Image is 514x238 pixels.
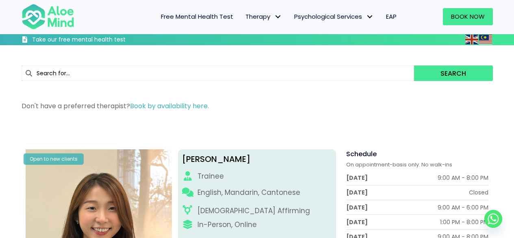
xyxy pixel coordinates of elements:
[32,36,169,44] h3: Take our free mental health test
[346,161,452,168] span: On appointment-basis only. No walk-ins
[438,174,488,182] div: 9:00 AM - 8:00 PM
[386,12,397,21] span: EAP
[161,12,233,21] span: Free Mental Health Test
[346,218,368,226] div: [DATE]
[272,11,284,23] span: Therapy: submenu
[239,8,288,25] a: TherapyTherapy: submenu
[346,149,377,159] span: Schedule
[197,206,310,216] div: [DEMOGRAPHIC_DATA] Affirming
[294,12,374,21] span: Psychological Services
[197,188,300,198] p: English, Mandarin, Cantonese
[346,203,368,212] div: [DATE]
[440,218,488,226] div: 1:00 PM - 8:00 PM
[479,35,492,44] img: ms
[197,220,257,230] div: In-Person, Online
[24,153,84,164] div: Open to new clients
[479,35,493,44] a: Malay
[380,8,403,25] a: EAP
[197,171,224,181] div: Trainee
[155,8,239,25] a: Free Mental Health Test
[22,101,493,111] p: Don't have a preferred therapist?
[469,188,488,197] div: Closed
[465,35,479,44] a: English
[414,66,492,81] button: Search
[346,174,368,182] div: [DATE]
[465,35,478,44] img: en
[245,12,282,21] span: Therapy
[22,36,169,45] a: Take our free mental health test
[182,153,332,165] div: [PERSON_NAME]
[130,101,209,111] a: Book by availability here.
[85,8,403,25] nav: Menu
[438,203,488,212] div: 9:00 AM - 6:00 PM
[346,188,368,197] div: [DATE]
[22,3,74,30] img: Aloe mind Logo
[22,66,414,81] input: Search for...
[484,210,502,228] a: Whatsapp
[443,8,493,25] a: Book Now
[364,11,376,23] span: Psychological Services: submenu
[288,8,380,25] a: Psychological ServicesPsychological Services: submenu
[451,12,485,21] span: Book Now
